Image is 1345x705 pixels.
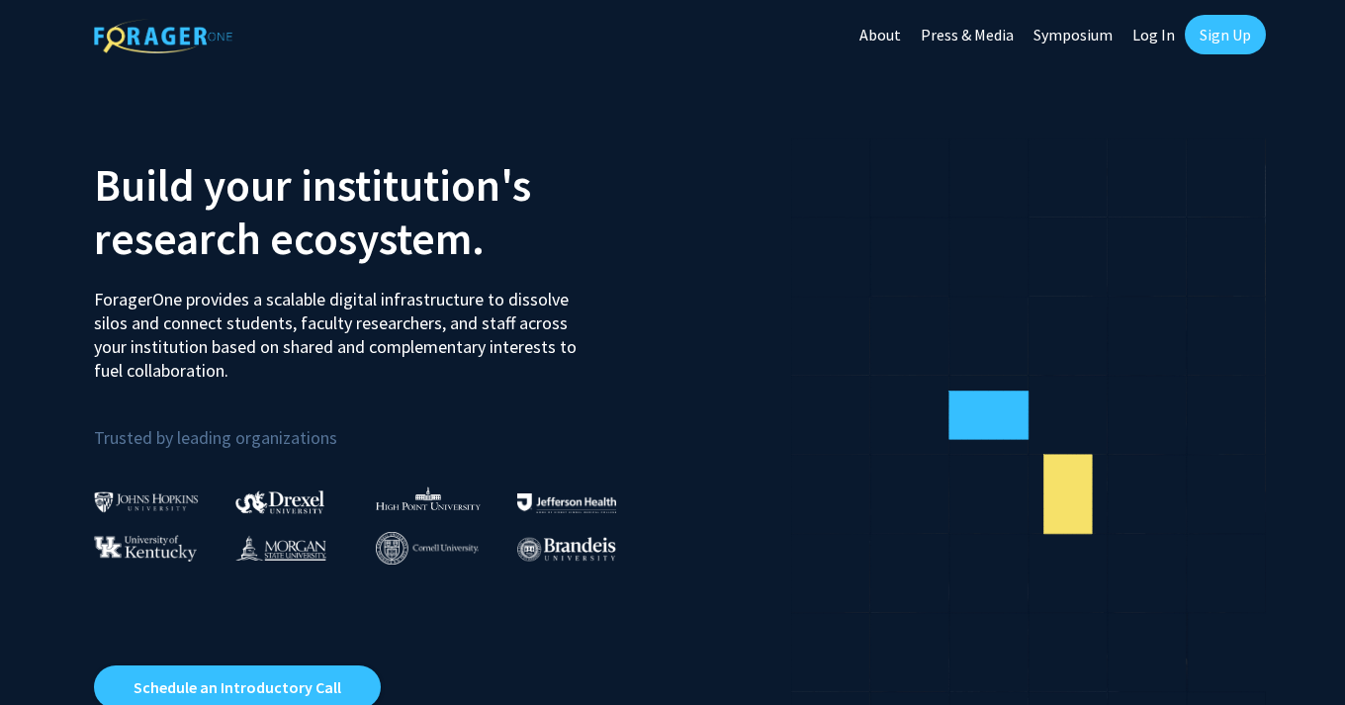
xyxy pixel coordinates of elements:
img: Cornell University [376,532,479,565]
img: ForagerOne Logo [94,19,232,53]
img: University of Kentucky [94,535,197,562]
a: Sign Up [1185,15,1266,54]
p: ForagerOne provides a scalable digital infrastructure to dissolve silos and connect students, fac... [94,273,590,383]
img: Brandeis University [517,537,616,562]
p: Trusted by leading organizations [94,398,658,453]
img: High Point University [376,486,481,510]
h2: Build your institution's research ecosystem. [94,158,658,265]
img: Johns Hopkins University [94,491,199,512]
img: Morgan State University [235,535,326,561]
img: Drexel University [235,490,324,513]
img: Thomas Jefferson University [517,493,616,512]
